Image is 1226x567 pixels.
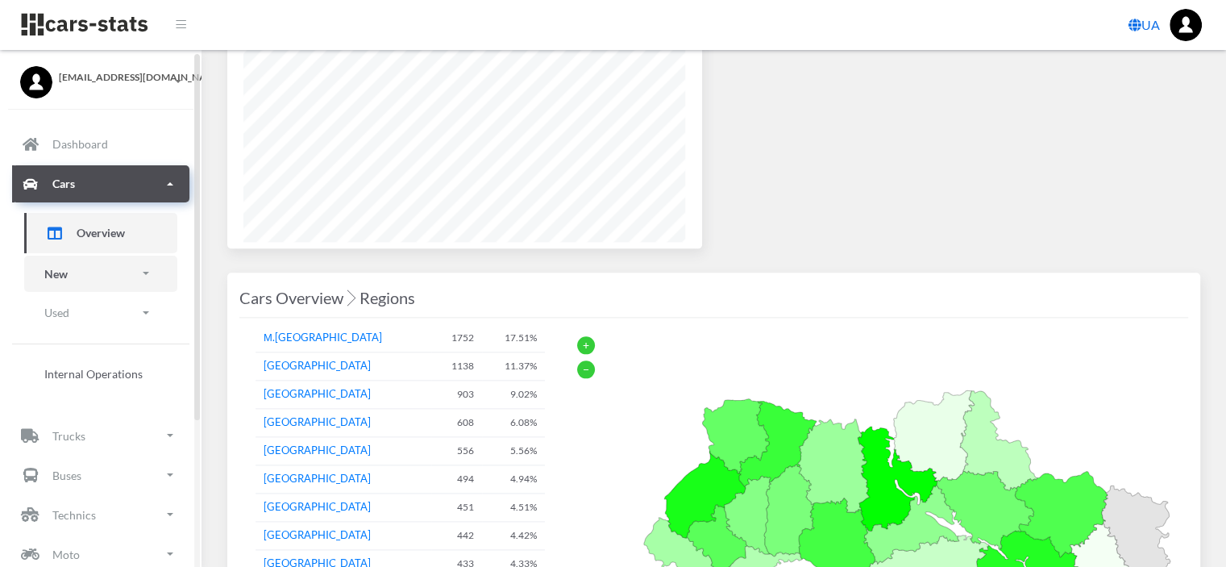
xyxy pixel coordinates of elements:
[264,471,371,487] button: [GEOGRAPHIC_DATA]
[431,465,482,494] td: 494
[52,173,75,194] p: Cars
[20,12,149,37] img: navbar brand
[431,352,482,381] td: 1138
[431,522,482,550] td: 442
[24,256,177,292] a: New
[431,324,482,352] td: 1752
[1170,9,1202,41] img: ...
[12,496,189,533] a: Technics
[59,70,181,85] span: [EMAIL_ADDRESS][DOMAIN_NAME]
[239,285,415,311] h4: Cars Overview Regions
[482,522,545,550] td: 4.42%
[264,443,371,459] button: [GEOGRAPHIC_DATA]
[24,294,177,331] a: Used
[52,505,96,525] p: Technics
[482,381,545,409] td: 9.02%
[431,381,482,409] td: 903
[24,213,177,253] a: Overview
[264,499,371,515] button: [GEOGRAPHIC_DATA]
[577,361,595,378] div: −
[431,409,482,437] td: 608
[431,437,482,465] td: 556
[52,465,81,486] p: Buses
[44,302,69,323] p: Used
[482,494,545,522] td: 4.51%
[24,357,177,390] a: Internal Operations
[1122,9,1166,41] a: UA
[482,465,545,494] td: 4.94%
[20,66,181,85] a: [EMAIL_ADDRESS][DOMAIN_NAME]
[264,527,371,544] button: [GEOGRAPHIC_DATA]
[482,409,545,437] td: 6.08%
[12,165,189,202] a: Cars
[12,457,189,494] a: Buses
[52,544,80,565] p: Moto
[44,264,68,284] p: New
[52,426,85,446] p: Trucks
[264,415,371,431] button: [GEOGRAPHIC_DATA]
[264,386,371,402] button: [GEOGRAPHIC_DATA]
[577,336,595,354] div: +
[482,324,545,352] td: 17.51%
[44,365,143,382] span: Internal Operations
[264,358,371,374] button: [GEOGRAPHIC_DATA]
[482,352,545,381] td: 11.37%
[482,437,545,465] td: 5.56%
[431,494,482,522] td: 451
[77,224,125,241] span: Overview
[52,134,108,154] p: Dashboard
[264,330,382,346] button: М.[GEOGRAPHIC_DATA]
[12,417,189,454] a: Trucks
[12,126,189,163] a: Dashboard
